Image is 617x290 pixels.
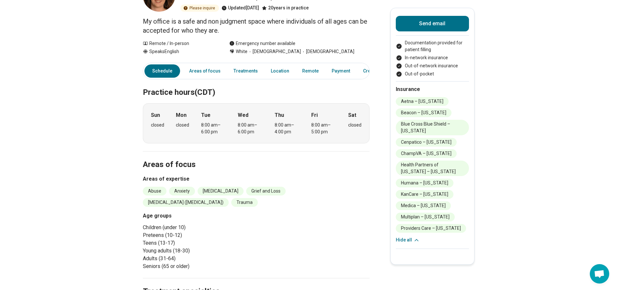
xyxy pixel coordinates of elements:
li: Teens (13-17) [143,239,254,247]
div: 8:00 am – 6:00 pm [238,122,263,135]
li: Young adults (18-30) [143,247,254,255]
li: In-network insurance [396,54,469,61]
span: [DEMOGRAPHIC_DATA] [301,48,354,55]
li: Out-of-pocket [396,71,469,77]
strong: Fri [311,111,318,119]
li: Abuse [143,187,166,195]
button: Send email [396,16,469,31]
div: 8:00 am – 6:00 pm [201,122,226,135]
div: Emergency number available [229,40,295,47]
strong: Wed [238,111,248,119]
li: Beacon – [US_STATE] [396,108,451,117]
h2: Practice hours (CDT) [143,72,370,98]
li: Seniors (65 or older) [143,262,254,270]
a: Remote [298,64,323,78]
a: Credentials [359,64,395,78]
h2: Insurance [396,85,469,93]
li: Providers Care – [US_STATE] [396,224,466,233]
a: Schedule [144,64,180,78]
div: When does the program meet? [143,103,370,143]
a: Treatments [230,64,262,78]
li: Health Partners of [US_STATE] – [US_STATE] [396,161,469,176]
li: Trauma [231,198,258,207]
button: Hide all [396,237,420,243]
strong: Sun [151,111,160,119]
li: Humana – [US_STATE] [396,179,453,187]
div: closed [176,122,189,128]
li: Anxiety [169,187,195,195]
li: Adults (31-64) [143,255,254,262]
strong: Mon [176,111,187,119]
div: Speaks English [143,48,216,55]
span: [DEMOGRAPHIC_DATA] [247,48,301,55]
li: Cenpatico – [US_STATE] [396,138,457,147]
h2: Areas of focus [143,144,370,170]
h3: Areas of expertise [143,175,370,183]
div: closed [348,122,361,128]
div: closed [151,122,164,128]
li: KanCare – [US_STATE] [396,190,453,199]
div: 8:00 am – 5:00 pm [311,122,336,135]
li: Grief and Loss [246,187,286,195]
li: [MEDICAL_DATA] ([MEDICAL_DATA]) [143,198,229,207]
div: 8:00 am – 4:00 pm [275,122,300,135]
div: 20 years in practice [262,5,309,12]
li: [MEDICAL_DATA] [198,187,244,195]
li: Aetna – [US_STATE] [396,97,449,106]
span: White [236,48,247,55]
div: Please inquire [180,5,219,12]
strong: Thu [275,111,284,119]
li: Children (under 10) [143,224,254,231]
li: Blue Cross Blue Shield – [US_STATE] [396,120,469,135]
li: Medica – [US_STATE] [396,201,451,210]
div: Remote / In-person [143,40,216,47]
li: Multiplan – [US_STATE] [396,213,455,221]
li: Documentation provided for patient filling [396,39,469,53]
li: Preteens (10-12) [143,231,254,239]
a: Areas of focus [185,64,224,78]
a: Open chat [590,264,609,284]
li: Out-of-network insurance [396,62,469,69]
div: Updated [DATE] [222,5,259,12]
li: ChampVA – [US_STATE] [396,149,457,158]
ul: Payment options [396,39,469,77]
a: Payment [328,64,354,78]
strong: Tue [201,111,211,119]
h3: Age groups [143,212,254,220]
p: My office is a safe and non judgment space where individuals of all ages can be accepted for who ... [143,17,370,35]
strong: Sat [348,111,356,119]
a: Location [267,64,293,78]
